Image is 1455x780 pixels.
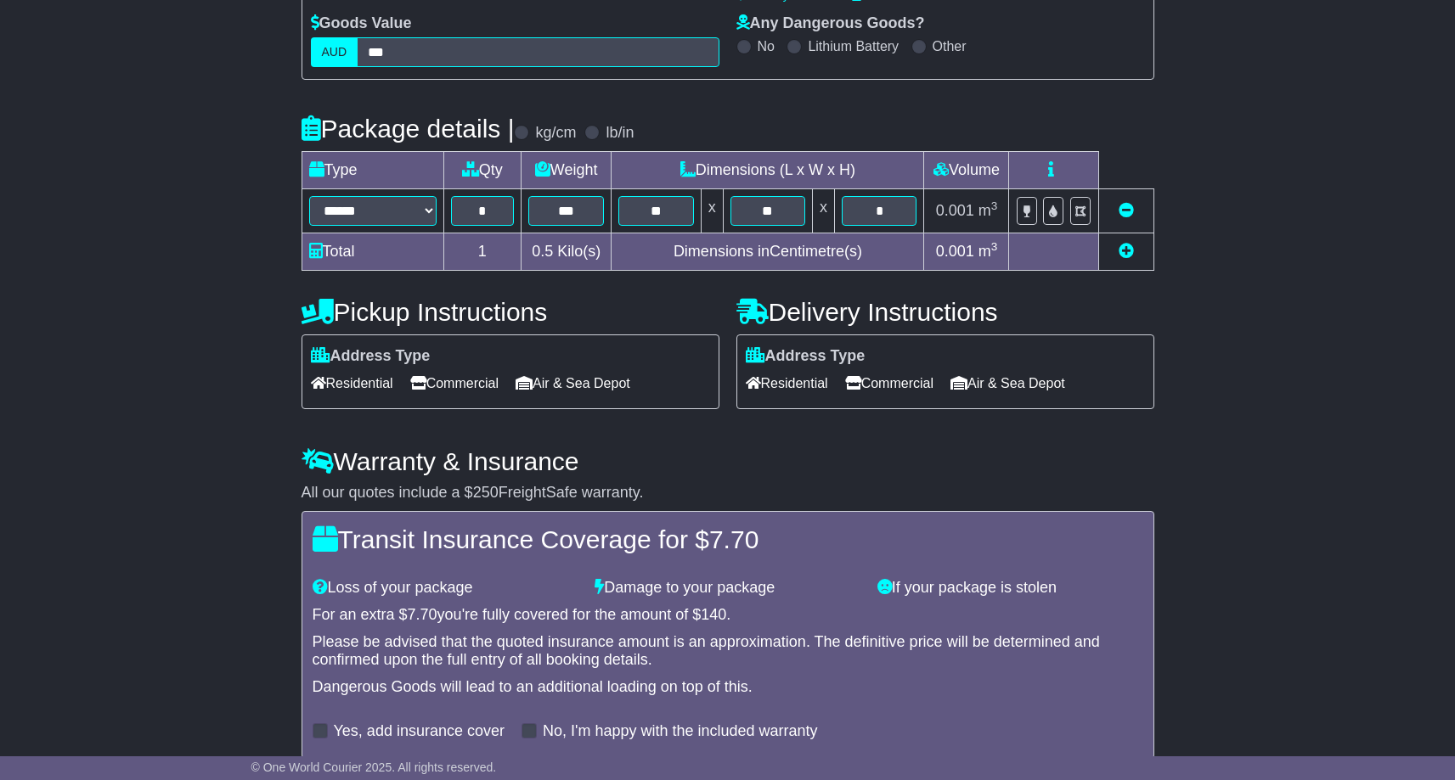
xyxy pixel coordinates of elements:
[936,243,974,260] span: 0.001
[532,243,553,260] span: 0.5
[311,347,431,366] label: Address Type
[612,233,924,271] td: Dimensions in Centimetre(s)
[736,298,1154,326] h4: Delivery Instructions
[1119,243,1134,260] a: Add new item
[302,447,1154,475] h4: Warranty & Insurance
[313,525,1143,553] h4: Transit Insurance Coverage for $
[586,579,869,598] div: Damage to your package
[808,38,899,54] label: Lithium Battery
[991,199,998,212] sup: 3
[758,38,775,54] label: No
[311,37,358,67] label: AUD
[924,152,1009,189] td: Volume
[473,484,499,501] span: 250
[302,233,443,271] td: Total
[746,347,866,366] label: Address Type
[978,243,998,260] span: m
[869,579,1152,598] div: If your package is stolen
[443,233,522,271] td: 1
[302,298,719,326] h4: Pickup Instructions
[701,189,723,233] td: x
[991,240,998,253] sup: 3
[612,152,924,189] td: Dimensions (L x W x H)
[313,606,1143,625] div: For an extra $ you're fully covered for the amount of $ .
[313,633,1143,670] div: Please be advised that the quoted insurance amount is an approximation. The definitive price will...
[543,722,818,741] label: No, I'm happy with the included warranty
[535,124,576,143] label: kg/cm
[311,370,393,396] span: Residential
[251,760,497,774] span: © One World Courier 2025. All rights reserved.
[701,606,726,623] span: 140
[746,370,828,396] span: Residential
[933,38,967,54] label: Other
[516,370,630,396] span: Air & Sea Depot
[978,202,998,219] span: m
[408,606,437,623] span: 7.70
[302,484,1154,502] div: All our quotes include a $ FreightSafe warranty.
[606,124,634,143] label: lb/in
[936,202,974,219] span: 0.001
[736,14,925,33] label: Any Dangerous Goods?
[313,678,1143,697] div: Dangerous Goods will lead to an additional loading on top of this.
[1119,202,1134,219] a: Remove this item
[522,152,612,189] td: Weight
[334,722,505,741] label: Yes, add insurance cover
[302,152,443,189] td: Type
[709,525,759,553] span: 7.70
[950,370,1065,396] span: Air & Sea Depot
[813,189,835,233] td: x
[311,14,412,33] label: Goods Value
[302,115,515,143] h4: Package details |
[845,370,933,396] span: Commercial
[443,152,522,189] td: Qty
[522,233,612,271] td: Kilo(s)
[410,370,499,396] span: Commercial
[304,579,587,598] div: Loss of your package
